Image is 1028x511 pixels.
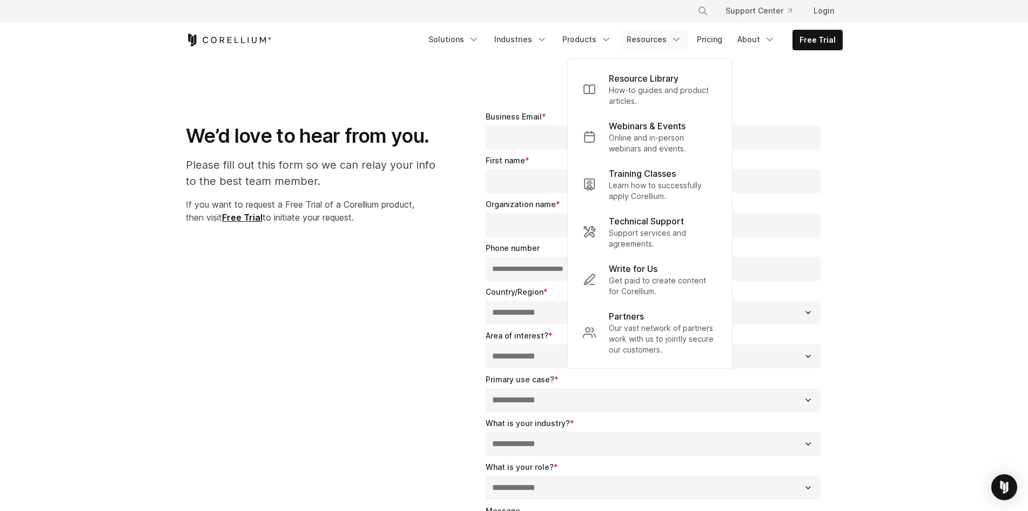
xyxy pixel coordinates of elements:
p: Support services and agreements. [609,228,717,249]
span: What is your role? [486,462,554,472]
span: Area of interest? [486,331,548,340]
div: Open Intercom Messenger [991,474,1017,500]
button: Search [693,1,713,21]
a: Login [805,1,843,21]
span: Primary use case? [486,375,554,384]
p: Get paid to create content for Corellium. [609,275,717,297]
p: Partners [609,310,644,323]
a: Resource Library How-to guides and product articles. [574,65,725,113]
p: Webinars & Events [609,120,686,132]
a: Pricing [690,30,729,49]
h1: We’d love to hear from you. [186,124,447,148]
span: Country/Region [486,287,543,296]
p: Online and in-person webinars and events. [609,132,717,154]
p: Resource Library [609,72,678,85]
a: Technical Support Support services and agreements. [574,208,725,256]
a: Industries [488,30,554,49]
a: Training Classes Learn how to successfully apply Corellium. [574,161,725,208]
a: Free Trial [222,212,263,223]
span: Phone number [486,243,540,253]
span: First name [486,156,525,165]
a: Corellium Home [186,34,272,47]
p: Our vast network of partners work with us to jointly secure our customers. [609,323,717,355]
a: Free Trial [793,30,842,50]
p: Please fill out this form so we can relay your info to the best team member. [186,157,447,189]
a: Resources [620,30,688,49]
p: Learn how to successfully apply Corellium. [609,180,717,202]
a: Webinars & Events Online and in-person webinars and events. [574,113,725,161]
div: Navigation Menu [422,30,843,50]
a: Support Center [717,1,801,21]
p: Write for Us [609,262,657,275]
p: If you want to request a Free Trial of a Corellium product, then visit to initiate your request. [186,198,447,224]
div: Navigation Menu [684,1,843,21]
span: Organization name [486,200,556,209]
p: How-to guides and product articles. [609,85,717,107]
span: Business Email [486,112,542,121]
a: About [731,30,782,49]
a: Solutions [422,30,486,49]
p: Technical Support [609,215,684,228]
a: Partners Our vast network of partners work with us to jointly secure our customers. [574,303,725,362]
span: What is your industry? [486,419,570,428]
a: Write for Us Get paid to create content for Corellium. [574,256,725,303]
p: Training Classes [609,167,676,180]
a: Products [556,30,618,49]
